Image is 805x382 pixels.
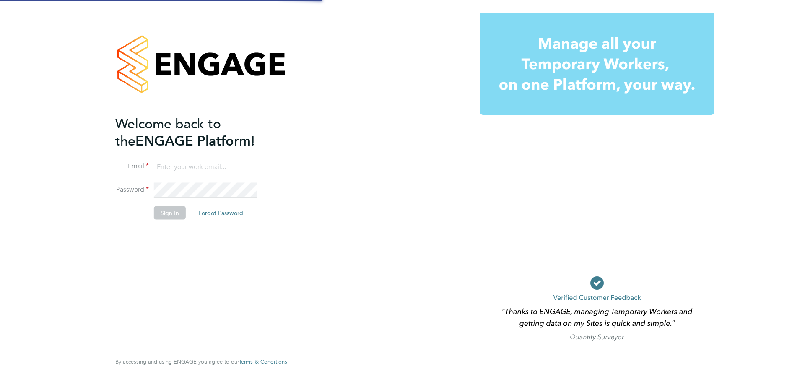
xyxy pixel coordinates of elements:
[239,359,287,365] a: Terms & Conditions
[115,358,287,365] span: By accessing and using ENGAGE you agree to our
[154,159,257,174] input: Enter your work email...
[115,115,221,149] span: Welcome back to the
[115,185,149,194] label: Password
[115,115,279,149] h2: ENGAGE Platform!
[115,162,149,171] label: Email
[154,206,186,219] button: Sign In
[192,206,250,219] button: Forgot Password
[239,358,287,365] span: Terms & Conditions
